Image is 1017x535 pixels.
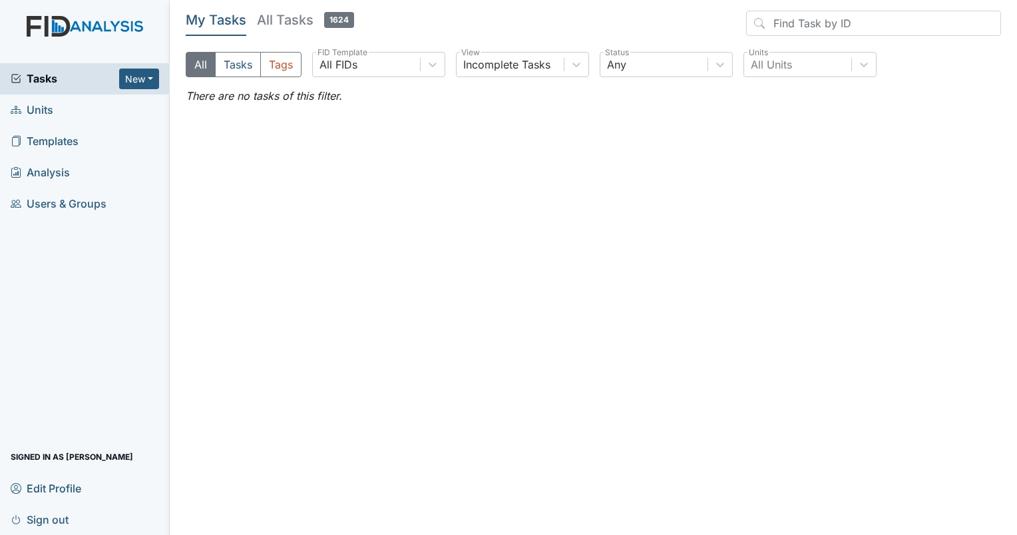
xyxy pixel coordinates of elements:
[186,52,302,77] div: Type filter
[746,11,1001,36] input: Find Task by ID
[11,478,81,498] span: Edit Profile
[186,11,246,29] h5: My Tasks
[11,71,119,87] a: Tasks
[751,57,792,73] div: All Units
[11,194,106,214] span: Users & Groups
[215,52,261,77] button: Tasks
[11,509,69,530] span: Sign out
[324,12,354,28] span: 1624
[11,162,70,183] span: Analysis
[257,11,354,29] h5: All Tasks
[607,57,626,73] div: Any
[11,446,133,467] span: Signed in as [PERSON_NAME]
[186,89,342,102] em: There are no tasks of this filter.
[319,57,357,73] div: All FIDs
[463,57,550,73] div: Incomplete Tasks
[11,131,79,152] span: Templates
[260,52,302,77] button: Tags
[11,100,53,120] span: Units
[119,69,159,89] button: New
[186,52,216,77] button: All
